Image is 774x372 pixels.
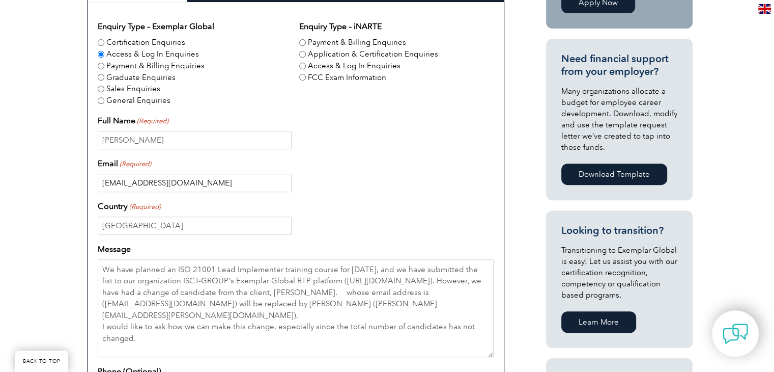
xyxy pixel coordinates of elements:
a: Download Template [561,164,667,185]
label: Certification Enquiries [106,37,185,48]
span: (Required) [128,202,161,212]
p: Many organizations allocate a budget for employee career development. Download, modify and use th... [561,86,677,153]
a: BACK TO TOP [15,351,68,372]
p: Transitioning to Exemplar Global is easy! Let us assist you with our certification recognition, c... [561,245,677,301]
label: Payment & Billing Enquiries [106,60,205,72]
label: FCC Exam Information [308,72,386,84]
label: Message [98,243,131,255]
legend: Enquiry Type – Exemplar Global [98,20,214,33]
label: Country [98,200,161,212]
span: (Required) [119,159,151,169]
h3: Need financial support from your employer? [561,52,677,78]
img: contact-chat.png [723,321,748,347]
img: en [758,4,771,14]
label: Full Name [98,115,168,127]
span: (Required) [136,116,168,126]
label: Sales Enquiries [106,83,160,95]
label: General Enquiries [106,95,170,107]
legend: Enquiry Type – iNARTE [299,20,382,33]
h3: Looking to transition? [561,224,677,237]
label: Email [98,157,151,170]
label: Graduate Enquiries [106,72,176,84]
label: Access & Log In Enquiries [106,48,199,60]
label: Application & Certification Enquiries [308,48,438,60]
a: Learn More [561,311,636,333]
label: Payment & Billing Enquiries [308,37,406,48]
label: Access & Log In Enquiries [308,60,400,72]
